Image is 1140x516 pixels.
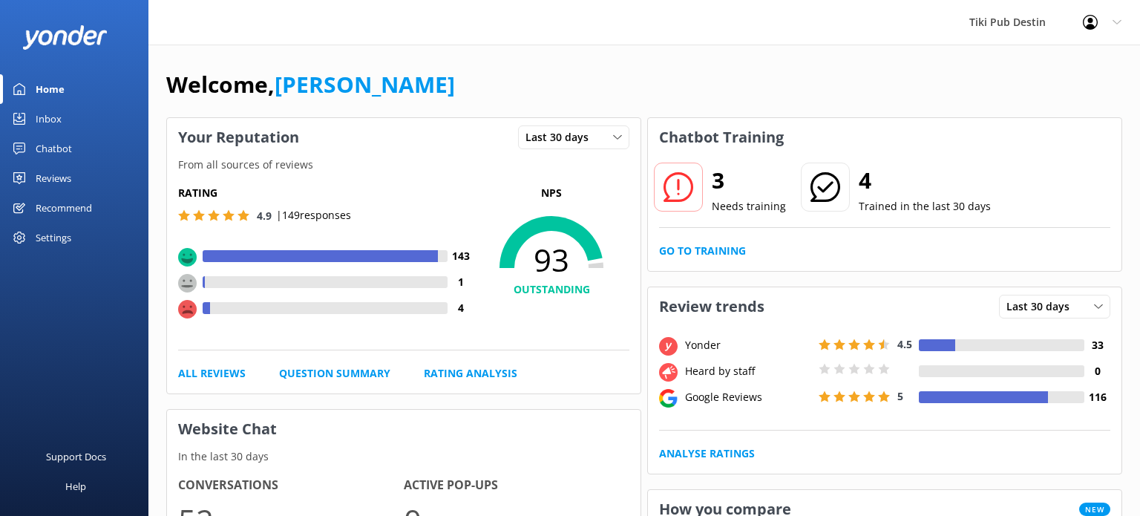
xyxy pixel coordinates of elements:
[897,337,912,351] span: 4.5
[448,300,474,316] h4: 4
[424,365,517,382] a: Rating Analysis
[648,118,795,157] h3: Chatbot Training
[1084,363,1110,379] h4: 0
[167,448,641,465] p: In the last 30 days
[276,207,351,223] p: | 149 responses
[275,69,455,99] a: [PERSON_NAME]
[681,337,815,353] div: Yonder
[36,163,71,193] div: Reviews
[1079,503,1110,516] span: New
[712,198,786,215] p: Needs training
[22,25,108,50] img: yonder-white-logo.png
[178,365,246,382] a: All Reviews
[648,287,776,326] h3: Review trends
[1084,389,1110,405] h4: 116
[474,281,629,298] h4: OUTSTANDING
[167,157,641,173] p: From all sources of reviews
[681,389,815,405] div: Google Reviews
[36,223,71,252] div: Settings
[474,241,629,278] span: 93
[166,67,455,102] h1: Welcome,
[178,185,474,201] h5: Rating
[178,476,404,495] h4: Conversations
[46,442,106,471] div: Support Docs
[36,74,65,104] div: Home
[65,471,86,501] div: Help
[257,209,272,223] span: 4.9
[1006,298,1078,315] span: Last 30 days
[167,410,641,448] h3: Website Chat
[448,248,474,264] h4: 143
[36,134,72,163] div: Chatbot
[1084,337,1110,353] h4: 33
[36,193,92,223] div: Recommend
[36,104,62,134] div: Inbox
[474,185,629,201] p: NPS
[167,118,310,157] h3: Your Reputation
[859,163,991,198] h2: 4
[448,274,474,290] h4: 1
[859,198,991,215] p: Trained in the last 30 days
[659,243,746,259] a: Go to Training
[525,129,597,146] span: Last 30 days
[279,365,390,382] a: Question Summary
[659,445,755,462] a: Analyse Ratings
[897,389,903,403] span: 5
[404,476,629,495] h4: Active Pop-ups
[681,363,815,379] div: Heard by staff
[712,163,786,198] h2: 3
